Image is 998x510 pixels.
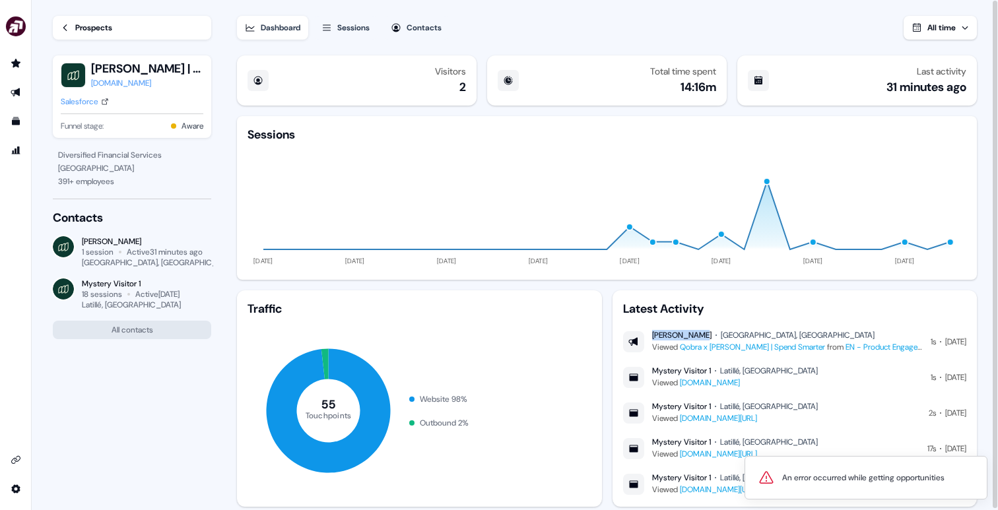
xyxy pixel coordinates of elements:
div: Latillé, [GEOGRAPHIC_DATA] [720,472,818,483]
tspan: [DATE] [529,257,549,265]
div: Dashboard [261,21,300,34]
div: Salesforce [61,95,98,108]
button: All contacts [53,321,211,339]
div: Mystery Visitor 1 [82,278,181,289]
span: Funnel stage: [61,119,104,133]
tspan: [DATE] [254,257,274,265]
div: Viewed [652,376,818,389]
a: Go to integrations [5,449,26,470]
button: Dashboard [237,16,308,40]
div: [DATE] [945,442,966,455]
div: Last activity [917,66,966,77]
div: Diversified Financial Services [58,148,206,162]
tspan: [DATE] [437,257,457,265]
div: Sessions [248,127,295,143]
div: [DATE] [945,371,966,384]
div: Mystery Visitor 1 [652,401,711,412]
tspan: [DATE] [895,257,915,265]
div: 391 + employees [58,175,206,188]
div: Mystery Visitor 1 [652,366,711,376]
div: Contacts [53,210,211,226]
div: Mystery Visitor 1 [652,437,711,447]
div: Latillé, [GEOGRAPHIC_DATA] [720,366,818,376]
button: [PERSON_NAME] | Spend Smarter [91,61,203,77]
div: Sessions [337,21,370,34]
tspan: [DATE] [620,257,640,265]
div: 18 sessions [82,289,122,300]
button: Contacts [383,16,449,40]
a: Go to attribution [5,140,26,161]
tspan: 55 [322,397,336,412]
div: 1s [931,371,936,384]
tspan: [DATE] [712,257,731,265]
div: Total time spent [650,66,716,77]
div: [PERSON_NAME] [82,236,211,247]
div: Latillé, [GEOGRAPHIC_DATA] [720,401,818,412]
div: 31 minutes ago [886,79,966,95]
div: [GEOGRAPHIC_DATA], [GEOGRAPHIC_DATA] [721,330,875,340]
div: 1s [931,335,936,348]
div: Active 31 minutes ago [127,247,203,257]
button: Aware [182,119,203,133]
div: [DATE] [945,335,966,348]
div: [GEOGRAPHIC_DATA] [58,162,206,175]
button: Sessions [314,16,378,40]
a: [DOMAIN_NAME][URL] [680,449,757,459]
div: Prospects [75,21,112,34]
div: [DATE] [945,406,966,420]
div: Viewed [652,412,818,425]
div: An error occurred while getting opportunities [782,471,945,484]
a: [DOMAIN_NAME] [680,377,740,388]
div: Viewed from [652,340,923,354]
div: Viewed [652,483,818,496]
div: Mystery Visitor 1 [652,472,711,483]
div: 1 session [82,247,114,257]
div: Latillé, [GEOGRAPHIC_DATA] [720,437,818,447]
div: Visitors [435,66,466,77]
a: Qobra x [PERSON_NAME] | Spend Smarter [680,342,825,352]
div: Outbound 2 % [420,416,469,430]
div: [PERSON_NAME] [652,330,712,340]
a: [DOMAIN_NAME] [91,77,203,90]
button: All time [904,16,977,40]
div: Viewed [652,447,818,461]
a: Prospects [53,16,211,40]
div: Traffic [248,301,591,317]
div: 2s [929,406,936,420]
div: 2 [459,79,466,95]
span: All time [927,22,956,33]
a: EN - Product Engage [3] [846,342,928,352]
tspan: [DATE] [803,257,823,265]
div: 17s [927,442,936,455]
a: [DOMAIN_NAME][URL] [680,413,757,424]
tspan: [DATE] [345,257,365,265]
div: Latest Activity [623,301,966,317]
div: Contacts [407,21,442,34]
div: Latillé, [GEOGRAPHIC_DATA] [82,300,181,310]
div: Active [DATE] [135,289,180,300]
a: Go to templates [5,111,26,132]
a: Go to outbound experience [5,82,26,103]
div: [GEOGRAPHIC_DATA], [GEOGRAPHIC_DATA] [82,257,237,268]
div: Website 98 % [420,393,467,406]
div: 14:16m [681,79,716,95]
tspan: Touchpoints [306,410,352,420]
a: Salesforce [61,95,109,108]
a: Go to prospects [5,53,26,74]
a: Go to integrations [5,478,26,499]
a: [DOMAIN_NAME][URL] [680,484,757,495]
